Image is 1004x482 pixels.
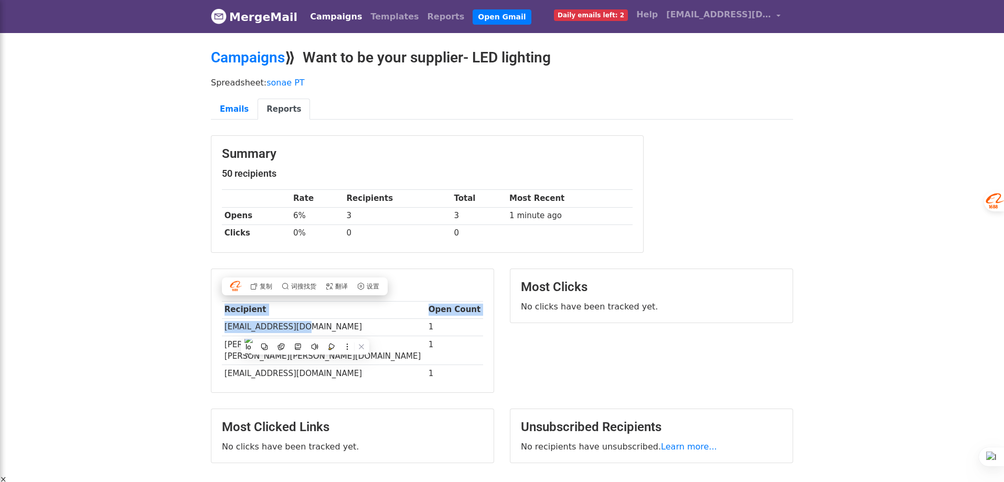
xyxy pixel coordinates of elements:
[222,365,426,382] td: [EMAIL_ADDRESS][DOMAIN_NAME]
[426,301,483,318] th: Open Count
[507,207,633,224] td: 1 minute ago
[222,441,483,452] p: No clicks have been tracked yet.
[666,8,771,21] span: [EMAIL_ADDRESS][DOMAIN_NAME]
[211,49,285,66] a: Campaigns
[211,49,793,67] h2: ⟫ Want to be your supplier- LED lighting
[366,6,423,27] a: Templates
[521,441,782,452] p: No recipients have unsubscribed.
[222,336,426,365] td: [PERSON_NAME][EMAIL_ADDRESS][PERSON_NAME][PERSON_NAME][DOMAIN_NAME]
[423,6,469,27] a: Reports
[473,9,531,25] a: Open Gmail
[452,207,507,224] td: 3
[550,4,632,25] a: Daily emails left: 2
[258,99,310,120] a: Reports
[222,420,483,435] h3: Most Clicked Links
[306,6,366,27] a: Campaigns
[222,224,291,242] th: Clicks
[554,9,628,21] span: Daily emails left: 2
[661,442,717,452] a: Learn more...
[291,224,344,242] td: 0%
[452,224,507,242] td: 0
[344,207,452,224] td: 3
[952,432,1004,482] div: 聊天小组件
[344,190,452,207] th: Recipients
[521,420,782,435] h3: Unsubscribed Recipients
[662,4,785,29] a: [EMAIL_ADDRESS][DOMAIN_NAME]
[211,99,258,120] a: Emails
[452,190,507,207] th: Total
[521,301,782,312] p: No clicks have been tracked yet.
[632,4,662,25] a: Help
[426,336,483,365] td: 1
[291,190,344,207] th: Rate
[222,301,426,318] th: Recipient
[952,432,1004,482] iframe: Chat Widget
[266,78,304,88] a: sonae PT
[426,318,483,336] td: 1
[211,77,793,88] p: Spreadsheet:
[211,6,297,28] a: MergeMail
[222,207,291,224] th: Opens
[521,280,782,295] h3: Most Clicks
[222,168,633,179] h5: 50 recipients
[211,8,227,24] img: MergeMail logo
[507,190,633,207] th: Most Recent
[344,224,452,242] td: 0
[222,318,426,336] td: [EMAIL_ADDRESS][DOMAIN_NAME]
[426,365,483,382] td: 1
[222,146,633,162] h3: Summary
[291,207,344,224] td: 6%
